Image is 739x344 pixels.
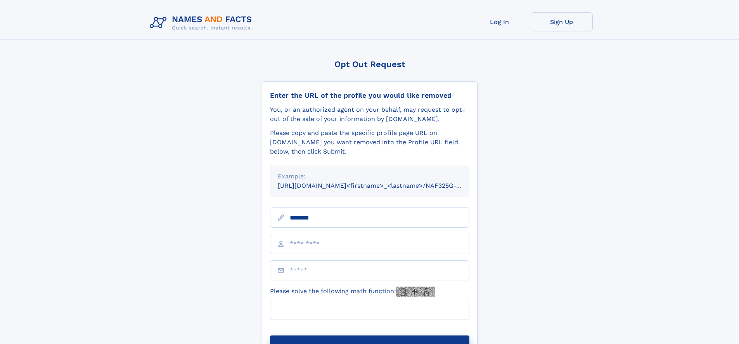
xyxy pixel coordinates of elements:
[278,182,484,189] small: [URL][DOMAIN_NAME]<firstname>_<lastname>/NAF325G-xxxxxxxx
[270,105,469,124] div: You, or an authorized agent on your behalf, may request to opt-out of the sale of your informatio...
[531,12,593,31] a: Sign Up
[278,172,462,181] div: Example:
[270,287,435,297] label: Please solve the following math function:
[270,128,469,156] div: Please copy and paste the specific profile page URL on [DOMAIN_NAME] you want removed into the Pr...
[147,12,258,33] img: Logo Names and Facts
[262,59,478,69] div: Opt Out Request
[469,12,531,31] a: Log In
[270,91,469,100] div: Enter the URL of the profile you would like removed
